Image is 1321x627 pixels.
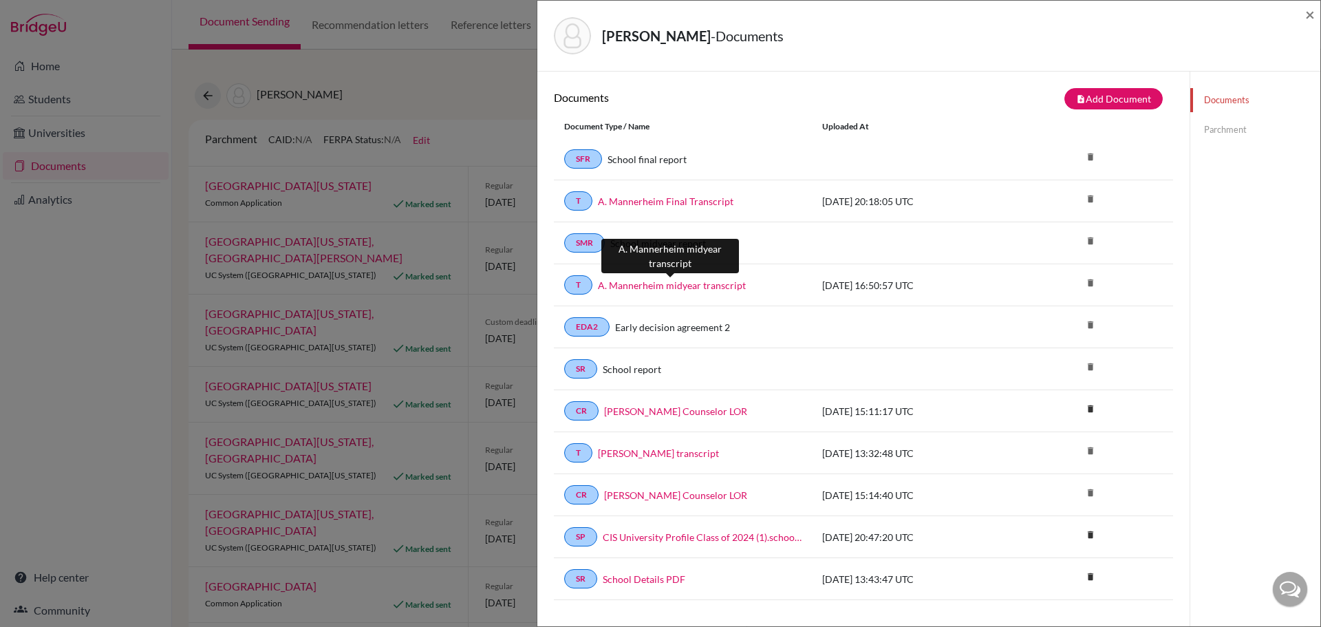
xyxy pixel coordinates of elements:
h6: Documents [554,91,863,104]
i: delete [1080,482,1101,503]
strong: [PERSON_NAME] [602,28,711,44]
div: [DATE] 20:18:05 UTC [812,194,1018,209]
i: delete [1080,147,1101,167]
i: delete [1080,189,1101,209]
div: [DATE] 20:47:20 UTC [812,530,1018,544]
div: [DATE] 13:32:48 UTC [812,446,1018,460]
a: [PERSON_NAME] transcript [598,446,719,460]
a: T [564,191,592,211]
i: delete [1080,566,1101,587]
a: delete [1080,568,1101,587]
a: A. Mannerheim midyear transcript [598,278,746,293]
i: delete [1080,440,1101,461]
a: Early decision agreement 2 [615,320,730,334]
a: SMR [564,233,605,253]
span: × [1305,4,1315,24]
div: [DATE] 13:43:47 UTC [812,572,1018,586]
a: T [564,275,592,295]
a: [PERSON_NAME] Counselor LOR [604,404,747,418]
i: delete [1080,273,1101,293]
div: A. Mannerheim midyear transcript [601,239,739,273]
a: SFR [564,149,602,169]
span: - Documents [711,28,784,44]
span: Help [31,10,59,22]
button: Close [1305,6,1315,23]
i: delete [1080,357,1101,377]
i: delete [1080,231,1101,251]
a: T [564,443,592,463]
i: delete [1080,398,1101,419]
a: CR [564,485,599,504]
a: CR [564,401,599,421]
i: note_add [1076,94,1086,104]
a: Parchment [1190,118,1320,142]
i: delete [1080,524,1101,545]
div: [DATE] 15:11:17 UTC [812,404,1018,418]
div: [DATE] 15:14:40 UTC [812,488,1018,502]
i: delete [1080,315,1101,335]
button: note_addAdd Document [1064,88,1163,109]
a: delete [1080,401,1101,419]
div: Uploaded at [812,120,1018,133]
a: CIS University Profile Class of 2024 (1).school_wide [603,530,802,544]
a: [PERSON_NAME] Counselor LOR [604,488,747,502]
a: School final report [608,152,687,167]
a: School Details PDF [603,572,685,586]
div: [DATE] 16:50:57 UTC [812,278,1018,293]
a: EDA2 [564,317,610,337]
div: Document Type / Name [554,120,812,133]
a: A. Mannerheim Final Transcript [598,194,733,209]
a: SP [564,527,597,546]
a: SR [564,359,597,379]
a: delete [1080,527,1101,545]
a: Documents [1190,88,1320,112]
a: SR [564,569,597,588]
a: School report [603,362,661,376]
